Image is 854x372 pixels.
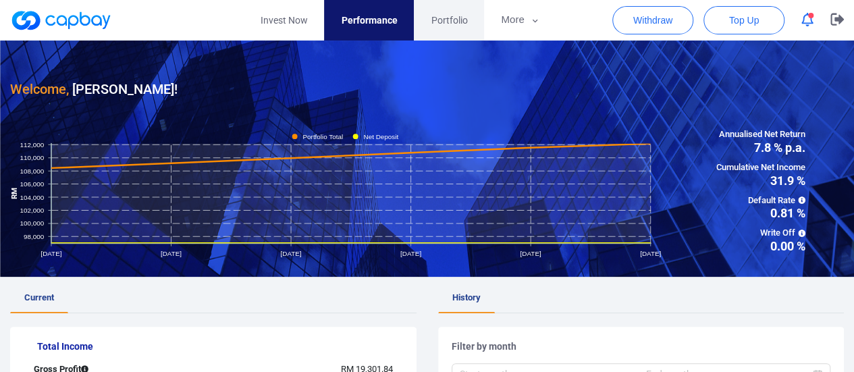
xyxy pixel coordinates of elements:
span: Top Up [729,14,759,27]
tspan: [DATE] [640,250,661,257]
h5: Total Income [37,340,403,352]
tspan: 110,000 [20,154,45,161]
span: Default Rate [716,194,805,208]
tspan: [DATE] [41,250,61,257]
h5: Filter by month [452,340,831,352]
tspan: Portfolio Total [302,132,343,140]
tspan: 104,000 [20,193,45,201]
tspan: RM [9,187,19,198]
tspan: [DATE] [280,250,301,257]
span: Current [24,292,54,302]
tspan: 106,000 [20,180,45,188]
button: Top Up [703,6,784,34]
span: Annualised Net Return [716,128,805,142]
tspan: 112,000 [20,140,45,148]
h3: [PERSON_NAME] ! [10,78,178,100]
span: Welcome, [10,81,69,97]
tspan: 102,000 [20,206,45,213]
tspan: 108,000 [20,167,45,174]
tspan: [DATE] [161,250,182,257]
button: Withdraw [612,6,693,34]
span: Performance [341,13,397,28]
tspan: Net Deposit [363,132,398,140]
span: 0.81 % [716,207,805,219]
tspan: [DATE] [400,250,421,257]
span: Cumulative Net Income [716,161,805,175]
tspan: 100,000 [20,219,45,227]
span: Write Off [716,226,805,240]
span: 7.8 % p.a. [716,142,805,154]
span: 31.9 % [716,175,805,187]
tspan: 98,000 [24,232,45,240]
span: Portfolio [431,13,467,28]
tspan: [DATE] [520,250,541,257]
span: 0.00 % [716,240,805,253]
span: History [452,292,481,302]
